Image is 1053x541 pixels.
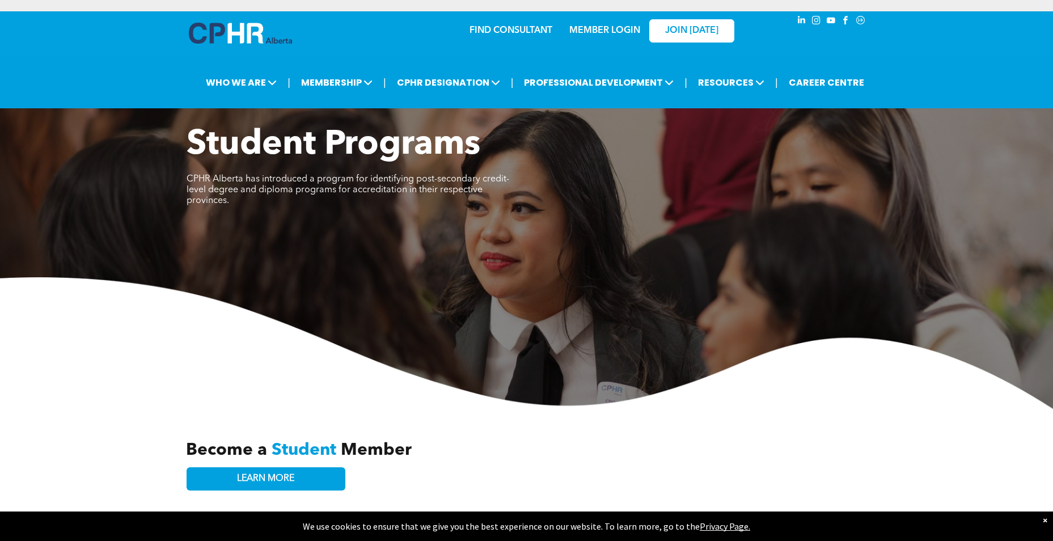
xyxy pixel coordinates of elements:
li: | [684,71,687,94]
span: WHO WE ARE [202,72,280,93]
span: LEARN MORE [237,474,294,484]
a: Privacy Page. [700,521,750,532]
span: CPHR DESIGNATION [394,72,504,93]
a: LEARN MORE [187,467,345,491]
span: CPHR Alberta has introduced a program for identifying post-secondary credit-level degree and dipl... [187,175,509,205]
li: | [775,71,778,94]
span: Student Programs [187,128,480,162]
span: MEMBERSHIP [298,72,376,93]
img: A blue and white logo for cp alberta [189,23,292,44]
span: RESOURCES [695,72,768,93]
a: MEMBER LOGIN [569,26,640,35]
li: | [287,71,290,94]
a: Social network [855,14,867,29]
a: linkedin [796,14,808,29]
a: youtube [825,14,838,29]
a: FIND CONSULTANT [470,26,552,35]
li: | [383,71,386,94]
span: Student [272,442,336,459]
a: CAREER CENTRE [785,72,868,93]
span: Become a [186,442,267,459]
span: JOIN [DATE] [665,26,718,36]
li: | [511,71,514,94]
a: instagram [810,14,823,29]
span: Member [341,442,412,459]
span: PROFESSIONAL DEVELOPMENT [521,72,677,93]
a: JOIN [DATE] [649,19,734,43]
a: facebook [840,14,852,29]
div: Dismiss notification [1043,514,1047,526]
